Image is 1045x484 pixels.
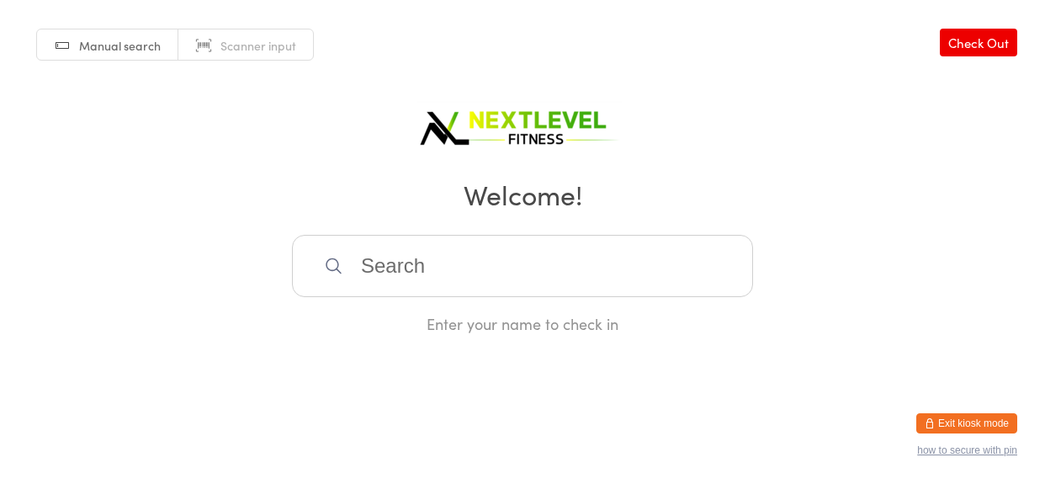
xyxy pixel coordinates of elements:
h2: Welcome! [17,175,1028,213]
img: Next Level Fitness [417,97,628,152]
div: Enter your name to check in [292,313,753,334]
span: Manual search [79,37,161,54]
input: Search [292,235,753,297]
span: Scanner input [220,37,296,54]
a: Check Out [940,29,1017,56]
button: Exit kiosk mode [916,413,1017,433]
button: how to secure with pin [917,444,1017,456]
